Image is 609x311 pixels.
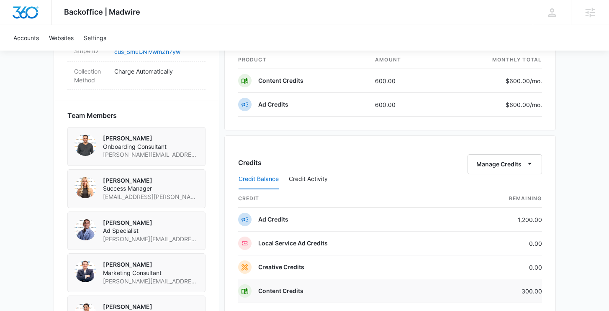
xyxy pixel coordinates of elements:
div: Stripe IDcus_SmuGNiVwmZh7yw [67,41,206,62]
span: [PERSON_NAME][EMAIL_ADDRESS][PERSON_NAME][DOMAIN_NAME] [103,235,198,243]
img: website_grey.svg [13,22,20,28]
th: monthly total [440,51,542,69]
a: Websites [44,25,79,51]
button: Credit Balance [239,169,279,189]
p: [PERSON_NAME] [103,134,198,143]
img: tab_keywords_by_traffic_grey.svg [83,48,90,55]
img: logo_orange.svg [13,13,20,20]
a: Accounts [8,25,44,51]
a: Settings [79,25,111,51]
span: Ad Specialist [103,227,198,235]
td: 0.00 [453,255,542,279]
span: Backoffice | Madwire [64,8,140,16]
dt: Stripe ID [74,46,108,55]
th: product [238,51,369,69]
th: amount [368,51,440,69]
p: Content Credits [258,76,303,85]
span: Success Manager [103,184,198,193]
td: 600.00 [368,93,440,117]
span: /mo. [530,77,542,84]
td: 600.00 [368,69,440,93]
div: Keywords by Traffic [93,49,141,55]
p: [PERSON_NAME] [103,219,198,227]
div: Domain Overview [32,49,75,55]
p: Creative Credits [258,263,304,271]
p: Charge Automatically [114,67,199,76]
img: tab_domain_overview_orange.svg [23,48,29,55]
img: Tyler Rasdon [75,219,96,240]
p: Ad Credits [258,100,288,109]
img: Tyler Pajak [75,134,96,156]
span: Team Members [67,110,117,120]
p: $600.00 [503,100,542,109]
h3: Credits [238,158,262,168]
th: Remaining [453,190,542,208]
dt: Collection Method [74,67,108,84]
button: Credit Activity [289,169,328,189]
p: [PERSON_NAME] [103,303,198,311]
span: Onboarding Consultant [103,143,198,151]
span: Marketing Consultant [103,269,198,277]
td: 1,200.00 [453,208,542,232]
div: v 4.0.24 [23,13,41,20]
p: [PERSON_NAME] [103,260,198,269]
td: 300.00 [453,279,542,303]
button: Manage Credits [468,154,542,174]
img: Richard Sauter [75,260,96,282]
span: [PERSON_NAME][EMAIL_ADDRESS][PERSON_NAME][DOMAIN_NAME] [103,150,198,159]
p: $600.00 [503,76,542,85]
span: [EMAIL_ADDRESS][PERSON_NAME][DOMAIN_NAME] [103,193,198,201]
img: Madison Ruff [75,176,96,198]
p: Local Service Ad Credits [258,239,328,247]
a: cus_SmuGNiVwmZh7yw [114,48,180,55]
p: [PERSON_NAME] [103,176,198,185]
span: [PERSON_NAME][EMAIL_ADDRESS][PERSON_NAME][DOMAIN_NAME] [103,277,198,286]
div: Domain: [DOMAIN_NAME] [22,22,92,28]
p: Content Credits [258,287,303,295]
th: credit [238,190,453,208]
p: Ad Credits [258,215,288,224]
td: 0.00 [453,232,542,255]
div: Collection MethodCharge Automatically [67,62,206,90]
span: /mo. [530,101,542,108]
